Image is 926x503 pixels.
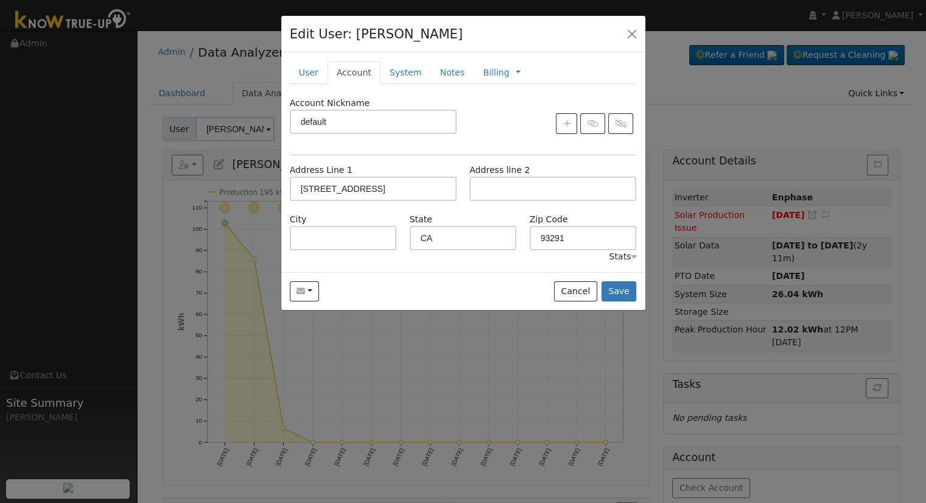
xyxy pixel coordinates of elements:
[608,113,633,134] button: Unlink Account
[469,164,530,177] label: Address line 2
[609,250,636,263] div: Stats
[602,281,637,302] button: Save
[430,62,474,84] a: Notes
[290,62,328,84] a: User
[410,213,432,226] label: State
[290,164,353,177] label: Address Line 1
[290,281,320,302] button: dmajzoubi@gmail.com
[556,113,577,134] button: Create New Account
[554,281,597,302] button: Cancel
[290,97,370,110] label: Account Nickname
[328,62,381,84] a: Account
[381,62,431,84] a: System
[530,213,568,226] label: Zip Code
[580,113,605,134] button: Link Account
[290,213,307,226] label: City
[483,66,509,79] a: Billing
[290,24,463,44] h4: Edit User: [PERSON_NAME]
